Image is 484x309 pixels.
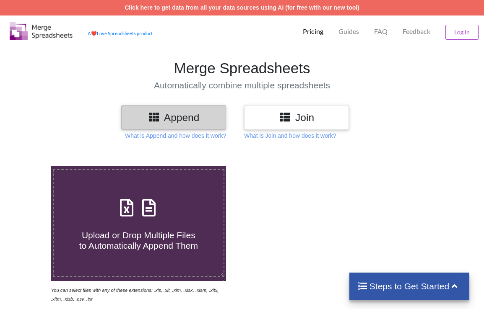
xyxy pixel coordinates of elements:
p: FAQ [374,27,388,36]
p: Pricing [303,27,323,36]
a: Click here to get data from all your data sources using AI (for free with our new tool) [125,4,359,11]
button: Log In [445,25,479,40]
i: You can select files with any of these extensions: .xls, .xlt, .xlm, .xlsx, .xlsm, .xltx, .xltm, ... [51,288,219,301]
span: Upload or Drop Multiple Files to Automatically Append Them [79,230,198,250]
span: Feedback [403,28,430,35]
h3: Append [128,111,220,124]
p: Guides [338,27,359,36]
a: AheartLove Spreadsheets product [88,31,153,36]
p: What is Join and how does it work? [244,131,336,140]
h4: Steps to Get Started [358,281,461,291]
h3: Join [250,111,343,124]
img: Logo.png [10,22,73,40]
p: What is Append and how does it work? [125,131,226,140]
span: heart [91,31,97,36]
